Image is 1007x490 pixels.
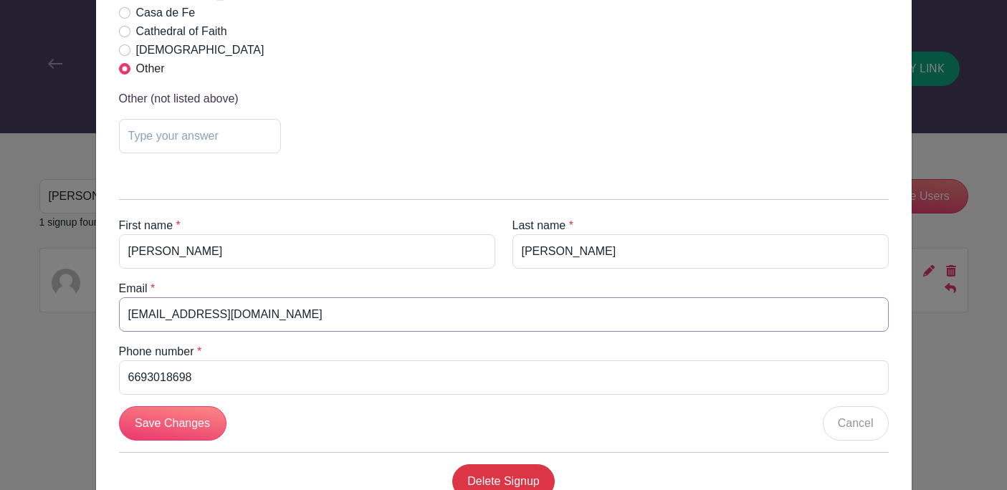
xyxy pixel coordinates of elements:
[136,4,196,21] label: Casa de Fe
[512,217,566,234] label: Last name
[823,406,889,441] a: Cancel
[119,280,148,297] label: Email
[119,90,281,107] p: Other (not listed above)
[119,343,194,360] label: Phone number
[136,23,227,40] label: Cathedral of Faith
[136,42,264,59] label: [DEMOGRAPHIC_DATA]
[119,217,173,234] label: First name
[119,406,226,441] input: Save Changes
[119,119,281,153] input: Type your answer
[136,60,165,77] label: Other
